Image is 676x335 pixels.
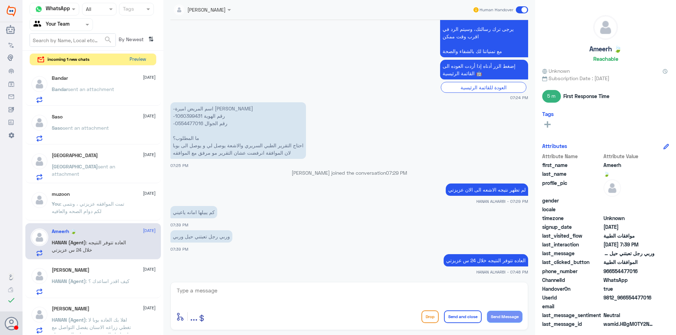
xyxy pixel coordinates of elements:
img: defaultAdmin.png [31,153,48,170]
span: ChannelId [542,276,602,284]
span: : العاده تتوفر النتيجه خلال 24 س عزيزتي [52,239,126,253]
span: 07:39 PM [170,247,188,251]
span: [DATE] [143,152,156,158]
span: gender [542,197,602,204]
span: first_name [542,161,602,169]
img: Widebot Logo [7,5,16,17]
h6: Tags [542,111,554,117]
div: Tags [122,5,134,14]
p: 1/9/2025, 7:29 PM [446,183,528,196]
p: 1/9/2025, 7:24 PM [440,60,528,79]
span: : كيف اقدر اساعدك ؟ [86,278,130,284]
span: 0 [603,311,655,319]
h5: Turki [52,153,98,159]
span: last_name [542,170,602,178]
span: null [603,206,655,213]
span: 2025-09-01T16:39:34.67Z [603,241,655,248]
span: 5 m [542,90,561,103]
span: sent an attachment [68,86,114,92]
h6: Reachable [593,56,618,62]
span: locale [542,206,602,213]
h5: Saso [52,114,63,120]
span: last_message [542,250,602,257]
span: 9812_966554477016 [603,294,655,301]
p: 1/9/2025, 7:25 PM [170,102,306,159]
span: : تمت الموافقه عزيزتي ، ونتمى لكم دوام الصحه والعافيه [52,201,124,214]
span: Bandar [52,86,68,92]
span: You [52,201,60,207]
span: HANAN (Agent) [52,278,86,284]
img: defaultAdmin.png [31,228,48,246]
span: sent an attachment [52,163,115,177]
span: [DATE] [143,227,156,234]
span: 966554477016 [603,268,655,275]
span: UserId [542,294,602,301]
span: HandoverOn [542,285,602,292]
button: search [104,34,112,46]
span: signup_date [542,223,602,231]
p: 1/9/2025, 7:39 PM [170,206,217,218]
span: 2025-07-16T17:36:16.033Z [603,223,655,231]
button: Avatar [5,317,18,330]
span: [DATE] [143,113,156,119]
span: HANAN (Agent) [52,317,86,323]
span: 07:29 PM [386,170,407,176]
span: Ameerh [603,161,655,169]
span: 07:24 PM [510,95,528,101]
span: Unknown [603,214,655,222]
span: profile_pic [542,179,602,195]
span: [DATE] [143,74,156,80]
h5: muzoon [52,191,70,197]
span: phone_number [542,268,602,275]
h5: Abu Ahmed [52,306,89,312]
img: defaultAdmin.png [31,267,48,285]
span: 🍃 [603,170,655,178]
span: Attribute Name [542,153,602,160]
img: defaultAdmin.png [594,15,618,39]
span: By Newest [116,33,145,47]
h5: Bandar [52,75,68,81]
span: true [603,285,655,292]
img: defaultAdmin.png [31,75,48,93]
img: defaultAdmin.png [31,114,48,131]
span: [DATE] [143,305,156,311]
span: last_message_id [542,320,602,328]
span: 2 [603,276,655,284]
button: Send and close [444,310,482,323]
span: HANAN (Agent) [52,239,86,245]
span: [GEOGRAPHIC_DATA] [52,163,98,169]
span: email [542,303,602,310]
span: 07:25 PM [170,163,188,168]
input: Search by Name, Local etc… [30,34,115,46]
span: search [104,36,112,44]
button: Drop [421,310,439,323]
h5: Abdullah Alshaer [52,267,89,273]
span: wamid.HBgMOTY2NTU0NDc3MDE2FQIAEhgUM0EzQkE3OTRBMDgzMzEyOTgzNkUA [603,320,655,328]
span: الموافقات الطبية [603,258,655,266]
span: timezone [542,214,602,222]
img: yourTeam.svg [33,19,44,30]
span: First Response Time [563,92,609,100]
span: HANAN ALHARBI - 07:48 PM [476,269,528,275]
button: ... [190,309,198,324]
img: defaultAdmin.png [31,191,48,209]
span: Attribute Value [603,153,655,160]
span: last_visited_flow [542,232,602,239]
span: موافقات الطبية [603,232,655,239]
div: العودة للقائمة الرئيسية [441,82,526,93]
span: null [603,303,655,310]
button: Preview [126,54,149,65]
span: وربي رجل تعبتني حيل وربي [603,250,655,257]
span: Subscription Date : [DATE] [542,75,669,82]
h6: Attributes [542,143,567,149]
span: Saso [52,125,63,131]
p: 1/9/2025, 7:48 PM [444,254,528,266]
span: Unknown [542,67,570,75]
h5: Ameerh 🍃 [589,45,622,53]
i: check [7,296,15,304]
h5: Ameerh 🍃 [52,228,76,234]
span: sent an attachment [63,125,109,131]
span: null [603,197,655,204]
i: ⇅ [148,33,154,45]
span: last_interaction [542,241,602,248]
